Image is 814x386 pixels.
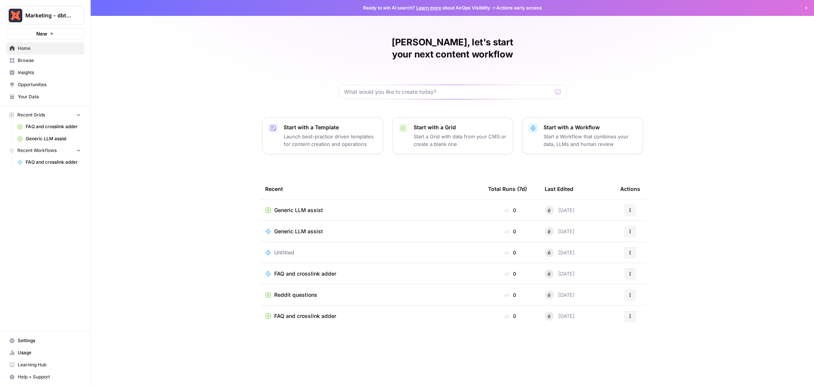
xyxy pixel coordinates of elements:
span: Your Data [18,93,81,100]
span: FAQ and crosslink adder [274,312,336,320]
div: 0 [488,270,533,277]
a: Learning Hub [6,359,84,371]
div: Last Edited [545,178,573,199]
span: é [548,291,551,299]
button: Start with a TemplateLaunch best-practice driven templates for content creation and operations [262,117,383,154]
button: Recent Workflows [6,145,84,156]
span: Opportunities [18,81,81,88]
div: [DATE] [545,312,575,321]
span: Ready to win AI search? about AirOps Visibility [363,5,490,11]
p: Launch best-practice driven templates for content creation and operations [284,133,377,148]
p: Start with a Workflow [544,124,636,131]
a: Home [6,42,84,54]
a: Learn more [416,5,441,11]
div: [DATE] [545,248,575,257]
span: Insights [18,69,81,76]
div: [DATE] [545,206,575,215]
a: Insights [6,67,84,79]
span: Actions early access [496,5,542,11]
div: 0 [488,228,533,235]
div: [DATE] [545,227,575,236]
button: New [6,28,84,39]
a: Generic LLM assist [14,133,84,145]
a: FAQ and crosslink adder [14,156,84,168]
span: Generic LLM assist [274,206,323,214]
p: Start with a Grid [414,124,507,131]
span: Recent Workflows [17,147,57,154]
span: Marketing - dbt Labs [25,12,71,19]
div: Recent [265,178,476,199]
a: Reddit questions [265,291,476,299]
div: [DATE] [545,290,575,299]
span: é [548,249,551,256]
a: Settings [6,335,84,347]
div: 0 [488,291,533,299]
span: Learning Hub [18,361,81,368]
span: Generic LLM assist [274,228,323,235]
span: Home [18,45,81,52]
a: Usage [6,347,84,359]
img: Marketing - dbt Labs Logo [9,9,22,22]
span: Recent Grids [17,112,45,118]
button: Help + Support [6,371,84,383]
span: é [548,270,551,277]
button: Workspace: Marketing - dbt Labs [6,6,84,25]
p: Start a Grid with data from your CMS or create a blank one [414,133,507,148]
a: FAQ and crosslink adder [14,121,84,133]
h1: [PERSON_NAME], let's start your next content workflow [339,36,566,60]
span: é [548,228,551,235]
span: é [548,312,551,320]
span: Browse [18,57,81,64]
a: Generic LLM assist [265,228,476,235]
span: Untitled [274,249,294,256]
a: FAQ and crosslink adder [265,270,476,277]
div: 0 [488,206,533,214]
button: Start with a WorkflowStart a Workflow that combines your data, LLMs and human review [522,117,643,154]
div: [DATE] [545,269,575,278]
span: Reddit questions [274,291,317,299]
span: New [36,30,47,37]
button: Start with a GridStart a Grid with data from your CMS or create a blank one [392,117,513,154]
span: FAQ and crosslink adder [26,159,81,166]
input: What would you like to create today? [344,88,552,96]
a: Generic LLM assist [265,206,476,214]
span: FAQ and crosslink adder [26,123,81,130]
a: Your Data [6,91,84,103]
a: Browse [6,54,84,67]
a: Opportunities [6,79,84,91]
div: Actions [620,178,640,199]
div: 0 [488,249,533,256]
span: Help + Support [18,374,81,380]
span: Usage [18,349,81,356]
span: Settings [18,337,81,344]
button: Recent Grids [6,109,84,121]
a: FAQ and crosslink adder [265,312,476,320]
span: é [548,206,551,214]
div: Total Runs (7d) [488,178,527,199]
span: Generic LLM assist [26,135,81,142]
div: 0 [488,312,533,320]
p: Start a Workflow that combines your data, LLMs and human review [544,133,636,148]
span: FAQ and crosslink adder [274,270,336,277]
p: Start with a Template [284,124,377,131]
a: Untitled [265,249,476,256]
